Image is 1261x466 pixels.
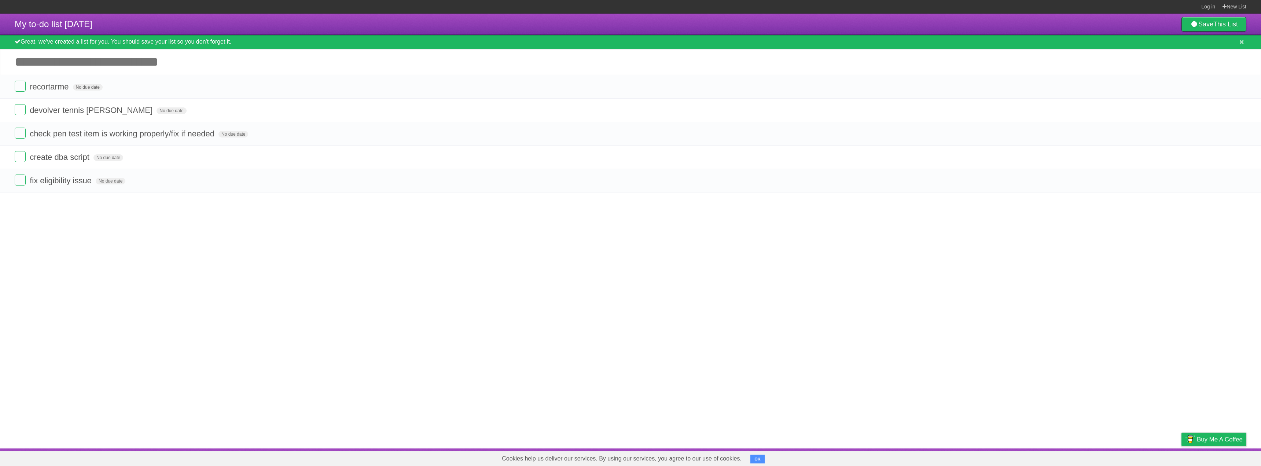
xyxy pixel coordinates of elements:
[1084,450,1099,464] a: About
[15,128,26,139] label: Done
[30,176,93,185] span: fix eligibility issue
[93,154,123,161] span: No due date
[1172,450,1191,464] a: Privacy
[1213,21,1238,28] b: This List
[30,129,216,138] span: check pen test item is working properly/fix if needed
[73,84,103,91] span: No due date
[1147,450,1163,464] a: Terms
[218,131,248,137] span: No due date
[750,455,765,463] button: OK
[1185,433,1195,445] img: Buy me a coffee
[15,104,26,115] label: Done
[15,151,26,162] label: Done
[1200,450,1246,464] a: Suggest a feature
[30,82,70,91] span: recortarme
[15,175,26,186] label: Done
[1181,433,1246,446] a: Buy me a coffee
[495,451,749,466] span: Cookies help us deliver our services. By using our services, you agree to our use of cookies.
[1181,17,1246,32] a: SaveThis List
[30,153,91,162] span: create dba script
[1108,450,1138,464] a: Developers
[15,81,26,92] label: Done
[1197,433,1243,446] span: Buy me a coffee
[96,178,125,184] span: No due date
[157,107,186,114] span: No due date
[15,19,92,29] span: My to-do list [DATE]
[30,106,154,115] span: devolver tennis [PERSON_NAME]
